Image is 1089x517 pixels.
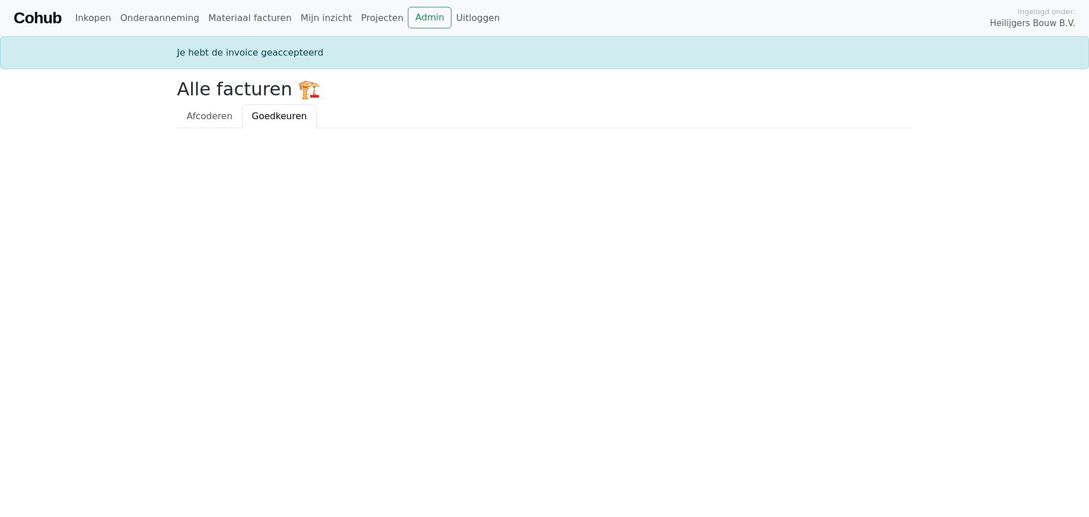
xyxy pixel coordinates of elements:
[1018,6,1075,17] span: Ingelogd onder:
[177,78,912,100] h2: Alle facturen 🏗️
[252,111,307,121] span: Goedkeuren
[116,7,204,30] a: Onderaanneming
[204,7,296,30] a: Materiaal facturen
[70,7,115,30] a: Inkopen
[177,104,242,128] a: Afcoderen
[187,111,233,121] span: Afcoderen
[408,7,451,28] a: Admin
[357,7,408,30] a: Projecten
[990,17,1075,30] span: Heilijgers Bouw B.V.
[242,104,316,128] a: Goedkeuren
[170,46,919,60] div: Je hebt de invoice geaccepteerd
[451,7,504,30] a: Uitloggen
[14,5,61,32] a: Cohub
[296,7,357,30] a: Mijn inzicht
